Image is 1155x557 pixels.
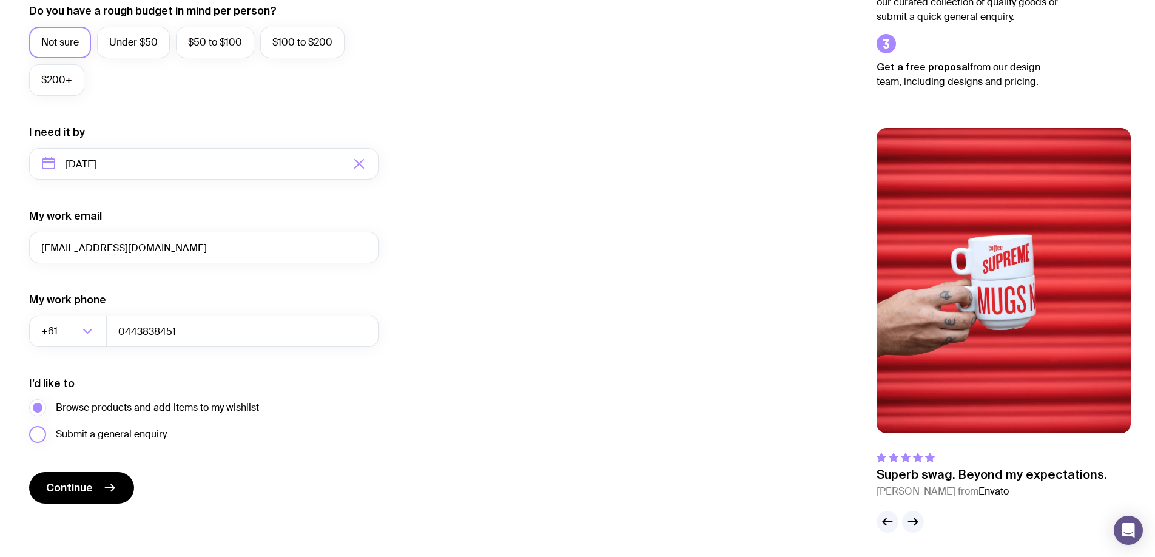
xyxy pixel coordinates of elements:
[29,292,106,307] label: My work phone
[877,59,1059,89] p: from our design team, including designs and pricing.
[106,316,379,347] input: 0400123456
[29,64,84,96] label: $200+
[46,481,93,495] span: Continue
[877,484,1107,499] cite: [PERSON_NAME] from
[29,316,107,347] div: Search for option
[56,427,167,442] span: Submit a general enquiry
[877,467,1107,482] p: Superb swag. Beyond my expectations.
[29,27,91,58] label: Not sure
[176,27,254,58] label: $50 to $100
[29,209,102,223] label: My work email
[260,27,345,58] label: $100 to $200
[29,376,75,391] label: I’d like to
[29,148,379,180] input: Select a target date
[56,400,259,415] span: Browse products and add items to my wishlist
[978,485,1009,498] span: Envato
[29,4,277,18] label: Do you have a rough budget in mind per person?
[29,125,85,140] label: I need it by
[60,316,79,347] input: Search for option
[41,316,60,347] span: +61
[97,27,170,58] label: Under $50
[877,61,970,72] strong: Get a free proposal
[1114,516,1143,545] div: Open Intercom Messenger
[29,232,379,263] input: you@email.com
[29,472,134,504] button: Continue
